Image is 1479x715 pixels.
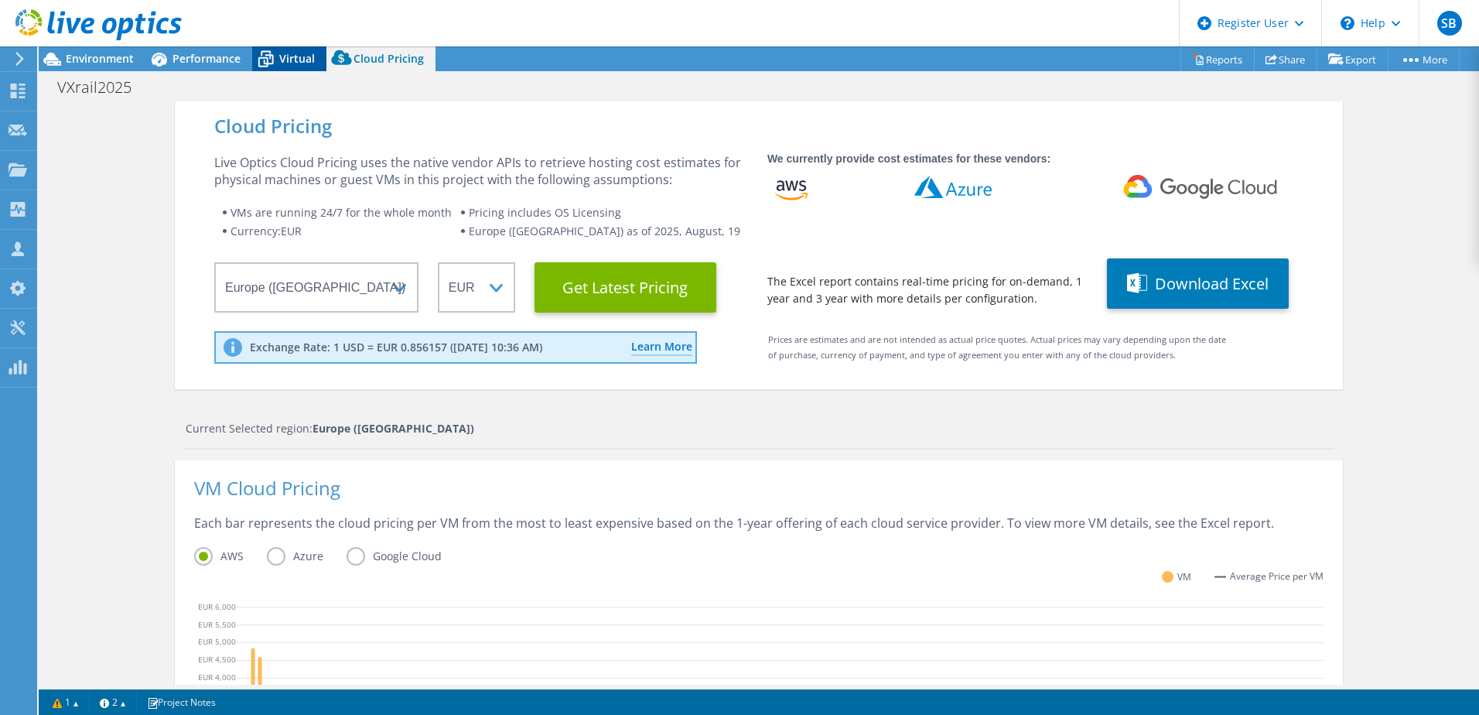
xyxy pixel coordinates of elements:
[198,636,236,647] text: EUR 5,000
[42,693,90,712] a: 1
[1230,568,1324,585] span: Average Price per VM
[743,332,1232,374] div: Prices are estimates and are not intended as actual price quotes. Actual prices may vary dependin...
[231,224,302,238] span: Currency: EUR
[279,51,315,66] span: Virtual
[1177,568,1191,586] span: VM
[347,547,465,566] label: Google Cloud
[172,51,241,66] span: Performance
[1388,47,1460,71] a: More
[313,421,474,436] strong: Europe ([GEOGRAPHIC_DATA])
[198,601,236,612] text: EUR 6,000
[1317,47,1388,71] a: Export
[89,693,137,712] a: 2
[469,224,740,238] span: Europe ([GEOGRAPHIC_DATA]) as of 2025, August, 19
[66,51,134,66] span: Environment
[214,118,1303,135] div: Cloud Pricing
[469,205,621,220] span: Pricing includes OS Licensing
[354,51,424,66] span: Cloud Pricing
[194,480,1324,515] div: VM Cloud Pricing
[194,515,1324,547] div: Each bar represents the cloud pricing per VM from the most to least expensive based on the 1-year...
[1107,258,1289,309] button: Download Excel
[198,619,236,630] text: EUR 5,500
[50,79,155,96] h1: VXrail2025
[231,205,452,220] span: VMs are running 24/7 for the whole month
[214,154,748,188] div: Live Optics Cloud Pricing uses the native vendor APIs to retrieve hosting cost estimates for phys...
[767,273,1088,307] div: The Excel report contains real-time pricing for on-demand, 1 year and 3 year with more details pe...
[1437,11,1462,36] span: SB
[198,654,236,665] text: EUR 4,500
[631,339,692,356] a: Learn More
[136,693,227,712] a: Project Notes
[267,547,347,566] label: Azure
[250,340,542,354] p: Exchange Rate: 1 USD = EUR 0.856157 ([DATE] 10:36 AM)
[535,262,716,313] button: Get Latest Pricing
[1341,16,1354,30] svg: \n
[194,547,267,566] label: AWS
[1180,47,1255,71] a: Reports
[198,672,236,682] text: EUR 4,000
[186,420,1334,437] div: Current Selected region:
[767,152,1050,165] strong: We currently provide cost estimates for these vendors:
[1254,47,1317,71] a: Share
